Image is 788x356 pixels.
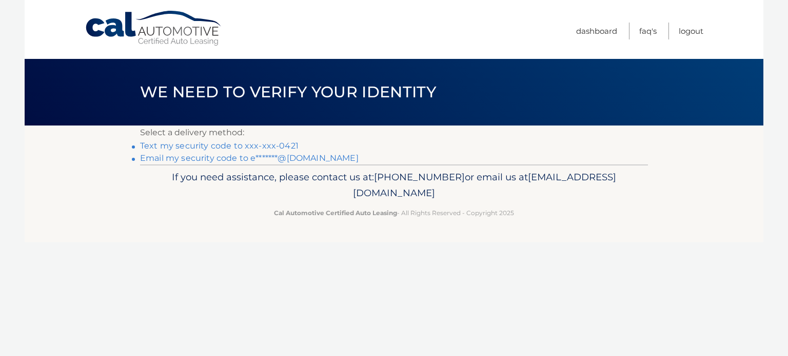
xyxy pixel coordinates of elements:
a: Logout [679,23,703,39]
span: We need to verify your identity [140,82,436,101]
strong: Cal Automotive Certified Auto Leasing [274,209,397,217]
a: FAQ's [639,23,657,39]
a: Dashboard [576,23,617,39]
span: [PHONE_NUMBER] [374,171,465,183]
p: If you need assistance, please contact us at: or email us at [147,169,641,202]
p: Select a delivery method: [140,125,648,140]
a: Cal Automotive [85,10,223,47]
a: Text my security code to xxx-xxx-0421 [140,141,299,151]
a: Email my security code to e*******@[DOMAIN_NAME] [140,153,359,163]
p: - All Rights Reserved - Copyright 2025 [147,207,641,218]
